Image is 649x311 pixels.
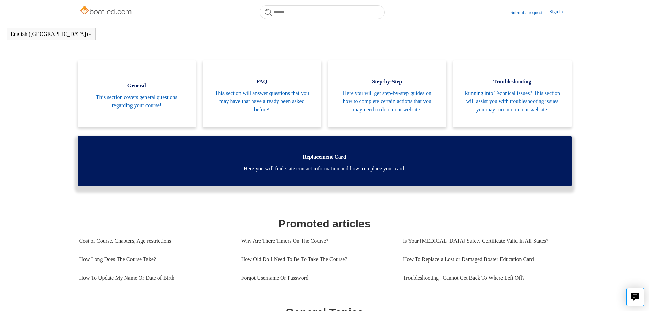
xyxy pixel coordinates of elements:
button: Live chat [626,288,644,306]
span: Step-by-Step [338,77,436,86]
button: English ([GEOGRAPHIC_DATA]) [11,31,92,37]
a: Sign in [549,8,570,16]
a: How Old Do I Need To Be To Take The Course? [241,250,393,269]
a: Forgot Username Or Password [241,269,393,287]
a: FAQ This section will answer questions that you may have that have already been asked before! [203,60,321,127]
a: Troubleshooting Running into Technical issues? This section will assist you with troubleshooting ... [453,60,572,127]
span: This section covers general questions regarding your course! [88,93,186,110]
input: Search [260,5,385,19]
span: Here you will get step-by-step guides on how to complete certain actions that you may need to do ... [338,89,436,114]
a: How To Replace a Lost or Damaged Boater Education Card [403,250,565,269]
span: Running into Technical issues? This section will assist you with troubleshooting issues you may r... [463,89,561,114]
a: Why Are There Timers On The Course? [241,232,393,250]
span: This section will answer questions that you may have that have already been asked before! [213,89,311,114]
span: Replacement Card [88,153,561,161]
a: Submit a request [510,9,549,16]
a: How To Update My Name Or Date of Birth [79,269,231,287]
a: Is Your [MEDICAL_DATA] Safety Certificate Valid In All States? [403,232,565,250]
a: Troubleshooting | Cannot Get Back To Where Left Off? [403,269,565,287]
a: Step-by-Step Here you will get step-by-step guides on how to complete certain actions that you ma... [328,60,447,127]
span: General [88,82,186,90]
span: Here you will find state contact information and how to replace your card. [88,165,561,173]
a: General This section covers general questions regarding your course! [78,60,196,127]
a: Cost of Course, Chapters, Age restrictions [79,232,231,250]
img: Boat-Ed Help Center home page [79,4,134,18]
a: How Long Does The Course Take? [79,250,231,269]
a: Replacement Card Here you will find state contact information and how to replace your card. [78,136,572,186]
span: Troubleshooting [463,77,561,86]
h1: Promoted articles [79,215,570,232]
span: FAQ [213,77,311,86]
